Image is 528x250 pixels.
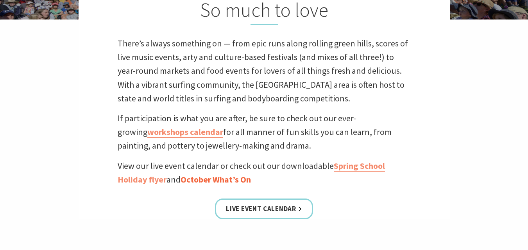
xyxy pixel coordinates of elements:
p: There’s always something on — from epic runs along rolling green hills, scores of live music even... [118,37,411,105]
a: Spring School Holiday flyer [118,160,385,185]
a: Live Event Calendar [215,199,313,219]
p: If participation is what you are after, be sure to check out our ever-growing for all manner of f... [118,112,411,153]
p: View our live event calendar or check out our downloadable and [118,159,411,186]
a: workshops calendar [147,126,223,138]
a: October What’s On [181,174,251,185]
